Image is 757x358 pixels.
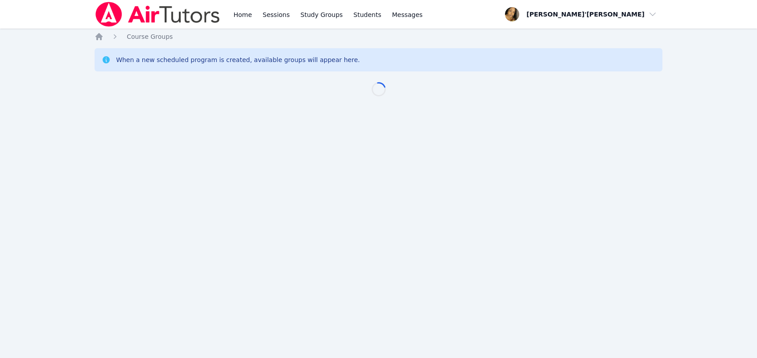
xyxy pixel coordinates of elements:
[392,10,423,19] span: Messages
[116,55,360,64] div: When a new scheduled program is created, available groups will appear here.
[127,32,173,41] a: Course Groups
[127,33,173,40] span: Course Groups
[95,32,662,41] nav: Breadcrumb
[95,2,221,27] img: Air Tutors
